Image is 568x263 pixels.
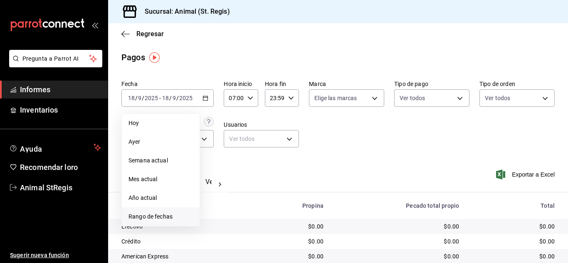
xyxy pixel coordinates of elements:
font: $0.00 [539,223,555,230]
font: Ver pagos [205,178,237,186]
font: $0.00 [444,223,459,230]
font: Inventarios [20,106,58,114]
font: Ver todos [400,95,425,101]
font: Recomendar loro [20,163,78,172]
font: Sucursal: Animal (St. Regis) [145,7,230,15]
font: / [169,95,172,101]
font: Ayuda [20,145,42,153]
button: abrir_cajón_menú [91,22,98,28]
button: Pregunta a Parrot AI [9,50,102,67]
font: Regresar [136,30,164,38]
font: $0.00 [308,238,324,245]
input: ---- [179,95,193,101]
font: / [176,95,179,101]
font: Rango de fechas [128,213,173,220]
font: / [142,95,144,101]
font: Ver todos [229,135,254,142]
font: $0.00 [539,253,555,260]
input: ---- [144,95,158,101]
font: $0.00 [444,253,459,260]
font: Elige las marcas [314,95,357,101]
img: Marcador de información sobre herramientas [149,52,160,63]
font: Animal StRegis [20,183,72,192]
font: Hora inicio [224,81,252,87]
font: Sugerir nueva función [10,252,69,258]
font: Crédito [121,238,141,245]
font: Total [541,202,555,209]
font: Hoy [128,120,139,126]
font: Usuarios [224,121,247,128]
font: Propina [302,202,324,209]
font: Tipo de orden [479,81,515,87]
font: Mes actual [128,176,157,182]
font: Exportar a Excel [512,171,555,178]
a: Pregunta a Parrot AI [6,60,102,69]
font: Semana actual [128,157,168,164]
input: -- [162,95,169,101]
font: Pagos [121,52,145,62]
font: $0.00 [308,223,324,230]
font: Informes [20,85,50,94]
font: Marca [309,81,326,87]
input: -- [138,95,142,101]
button: Regresar [121,30,164,38]
font: Pregunta a Parrot AI [22,55,79,62]
font: $0.00 [444,238,459,245]
font: - [159,95,161,101]
font: Fecha [121,81,138,87]
font: Tipo de pago [394,81,428,87]
font: $0.00 [308,253,324,260]
font: Hora fin [265,81,286,87]
font: Pecado total propio [406,202,459,209]
input: -- [128,95,135,101]
input: -- [172,95,176,101]
font: Año actual [128,194,157,201]
font: Ver todos [485,95,510,101]
font: $0.00 [539,238,555,245]
font: / [135,95,138,101]
font: American Express [121,253,168,260]
font: Ayer [128,138,141,145]
button: Exportar a Excel [498,170,555,179]
font: Efectivo [121,223,143,230]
